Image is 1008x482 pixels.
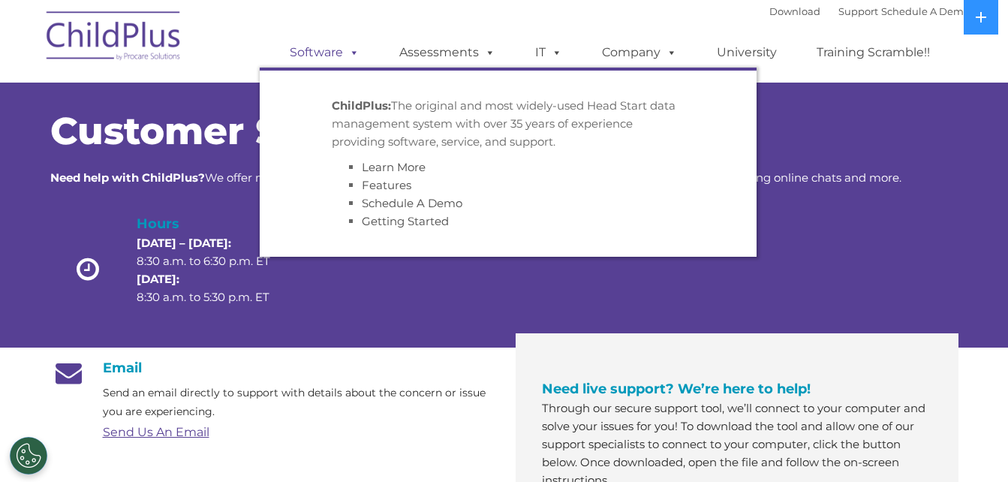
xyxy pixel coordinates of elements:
[362,178,411,192] a: Features
[802,38,945,68] a: Training Scramble!!
[332,97,685,151] p: The original and most widely-used Head Start data management system with over 35 years of experie...
[50,170,901,185] span: We offer many convenient ways to contact our amazing Customer Support representatives, including ...
[50,360,493,376] h4: Email
[763,320,1008,482] iframe: Chat Widget
[384,38,510,68] a: Assessments
[769,5,820,17] a: Download
[103,425,209,439] a: Send Us An Email
[542,381,811,397] span: Need live support? We’re here to help!
[137,213,296,234] h4: Hours
[50,170,205,185] strong: Need help with ChildPlus?
[50,108,417,154] span: Customer Support
[332,98,391,113] strong: ChildPlus:
[137,234,296,306] p: 8:30 a.m. to 6:30 p.m. ET 8:30 a.m. to 5:30 p.m. ET
[702,38,792,68] a: University
[137,272,179,286] strong: [DATE]:
[275,38,375,68] a: Software
[838,5,878,17] a: Support
[362,160,426,174] a: Learn More
[769,5,970,17] font: |
[362,196,462,210] a: Schedule A Demo
[520,38,577,68] a: IT
[137,236,231,250] strong: [DATE] – [DATE]:
[103,384,493,421] p: Send an email directly to support with details about the concern or issue you are experiencing.
[362,214,449,228] a: Getting Started
[10,437,47,474] button: Cookies Settings
[39,1,189,76] img: ChildPlus by Procare Solutions
[587,38,692,68] a: Company
[881,5,970,17] a: Schedule A Demo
